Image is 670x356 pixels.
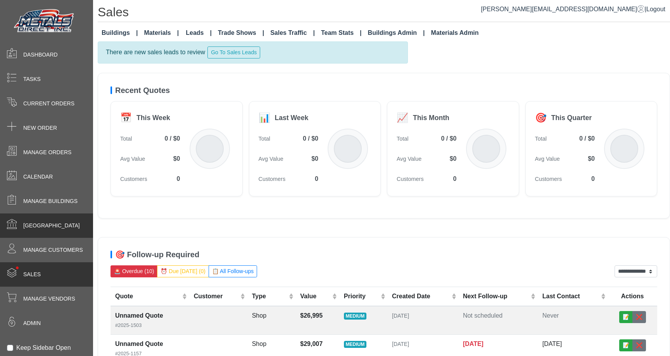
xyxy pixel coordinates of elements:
div: | [481,5,665,14]
span: MEDIUM [344,341,366,348]
div: Last Week [275,113,309,123]
div: Created Date [392,292,450,301]
span: [DATE] [463,341,484,347]
span: 0 [177,174,180,184]
strong: $29,007 [300,341,323,347]
div: 🎯 [535,111,547,125]
span: Admin [23,319,41,327]
span: 0 [453,174,457,184]
div: This Month [413,113,449,123]
span: Calendar [23,173,53,181]
span: Customers [259,175,286,184]
span: Manage Buildings [23,197,78,205]
button: ⏰ Due [DATE] (0) [157,265,209,277]
div: 📈 [397,111,408,125]
button: 📝 [619,339,633,351]
span: 0 / $0 [303,134,318,143]
span: Manage Vendors [23,295,75,303]
span: Current Orders [23,100,74,108]
img: Metals Direct Inc Logo [12,7,78,36]
span: Avg Value [120,155,145,163]
span: $0 [588,154,595,163]
span: Logout [646,6,665,12]
span: Tasks [23,75,41,83]
button: 📋 All Follow-ups [209,265,257,277]
span: • [7,255,27,280]
button: ❌ [632,339,646,351]
span: Dashboard [23,51,58,59]
div: There are new sales leads to review [98,41,408,64]
span: 0 [591,174,595,184]
div: This Quarter [551,113,592,123]
strong: Unnamed Quote [115,341,163,347]
div: 📊 [259,111,270,125]
span: 0 / $0 [441,134,456,143]
circle: No quotes last week [334,135,361,162]
div: Customer [194,292,239,301]
label: Keep Sidebar Open [16,343,71,353]
button: ❌ [632,311,646,323]
small: #2025-1503 [115,322,142,328]
button: 🚨 Overdue (10) [111,265,157,277]
span: Total [397,135,408,143]
circle: No quotes this quarter [611,135,638,162]
span: MEDIUM [344,313,366,320]
div: Last Contact [542,292,599,301]
span: Sales [23,270,41,279]
span: $0 [311,154,318,163]
span: Avg Value [397,155,421,163]
h5: 🎯 Follow-up Required [111,250,657,259]
span: [DATE] [392,341,409,347]
div: Actions [612,292,653,301]
span: $0 [173,154,180,163]
a: [PERSON_NAME][EMAIL_ADDRESS][DOMAIN_NAME] [481,6,645,12]
div: Value [300,292,330,301]
strong: $26,995 [300,312,323,319]
a: Go To Sales Leads [205,49,260,55]
span: 0 [315,174,318,184]
span: Avg Value [259,155,283,163]
span: Avg Value [535,155,560,163]
span: New Order [23,124,57,132]
span: Manage Orders [23,148,71,157]
span: [DATE] [542,341,562,347]
span: Total [535,135,547,143]
circle: No quotes this week [196,135,223,162]
div: Next Follow-up [463,292,529,301]
div: 📅 [120,111,132,125]
circle: No quotes this month [473,135,500,162]
span: Customers [120,175,147,184]
a: Trade Shows [215,25,267,41]
button: Go To Sales Leads [207,46,260,58]
span: [DATE] [392,313,409,319]
td: Shop [247,306,296,335]
a: Buildings [98,25,141,41]
span: Customers [397,175,424,184]
span: 0 / $0 [164,134,180,143]
div: Quote [115,292,180,301]
div: Priority [344,292,379,301]
span: Total [259,135,270,143]
strong: Unnamed Quote [115,312,163,319]
div: Type [252,292,287,301]
span: Customers [535,175,562,184]
a: Leads [183,25,215,41]
div: This Week [136,113,170,123]
a: Materials Admin [428,25,482,41]
button: 📝 [619,311,633,323]
span: Not scheduled [463,312,502,319]
span: 0 / $0 [579,134,595,143]
a: Sales Traffic [267,25,318,41]
h5: Recent Quotes [111,86,657,95]
span: [GEOGRAPHIC_DATA] [23,222,80,230]
a: Buildings Admin [365,25,428,41]
span: Manage Customers [23,246,83,254]
span: Total [120,135,132,143]
span: Never [542,312,559,319]
h1: Sales [98,5,670,22]
span: $0 [450,154,457,163]
a: Materials [141,25,182,41]
a: Team Stats [318,25,365,41]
